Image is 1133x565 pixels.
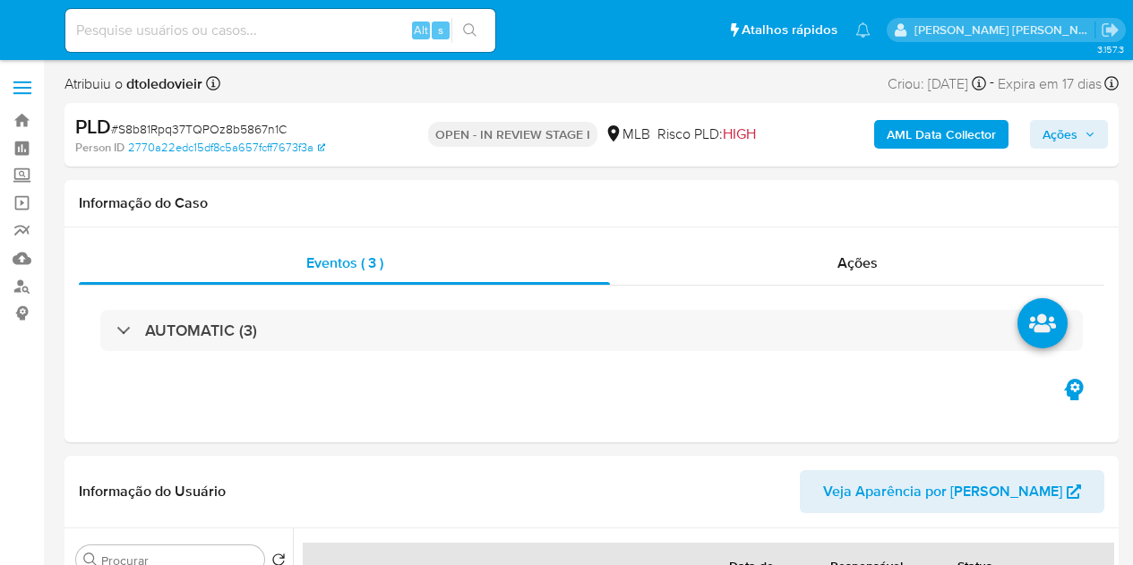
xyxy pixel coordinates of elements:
[605,124,650,144] div: MLB
[75,140,124,156] b: Person ID
[888,72,986,96] div: Criou: [DATE]
[306,253,383,273] span: Eventos ( 3 )
[79,483,226,501] h1: Informação do Usuário
[111,120,287,138] span: # S8b81Rpq37TQPOz8b5867n1C
[1101,21,1120,39] a: Sair
[1030,120,1108,149] button: Ações
[1043,120,1077,149] span: Ações
[123,73,202,94] b: dtoledovieir
[657,124,756,144] span: Risco PLD:
[128,140,325,156] a: 2770a22edc15df8c5a657fcff7673f3a
[837,253,878,273] span: Ações
[65,19,495,42] input: Pesquise usuários ou casos...
[428,122,597,147] p: OPEN - IN REVIEW STAGE I
[64,74,202,94] span: Atribuiu o
[823,470,1062,513] span: Veja Aparência por [PERSON_NAME]
[998,74,1102,94] span: Expira em 17 dias
[438,21,443,39] span: s
[75,112,111,141] b: PLD
[414,21,428,39] span: Alt
[887,120,996,149] b: AML Data Collector
[100,310,1083,351] div: AUTOMATIC (3)
[742,21,837,39] span: Atalhos rápidos
[800,470,1104,513] button: Veja Aparência por [PERSON_NAME]
[145,321,257,340] h3: AUTOMATIC (3)
[855,22,871,38] a: Notificações
[874,120,1009,149] button: AML Data Collector
[914,21,1095,39] p: danilo.toledo@mercadolivre.com
[451,18,488,43] button: search-icon
[79,194,1104,212] h1: Informação do Caso
[990,72,994,96] span: -
[723,124,756,144] span: HIGH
